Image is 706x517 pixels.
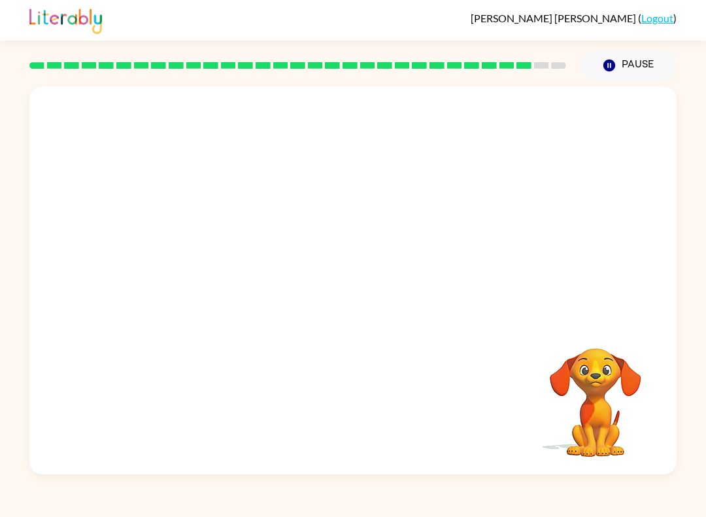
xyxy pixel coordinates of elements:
button: Pause [582,50,677,80]
span: [PERSON_NAME] [PERSON_NAME] [471,12,638,24]
a: Logout [641,12,673,24]
img: Literably [29,5,102,34]
video: Your browser must support playing .mp4 files to use Literably. Please try using another browser. [530,328,661,459]
div: ( ) [471,12,677,24]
